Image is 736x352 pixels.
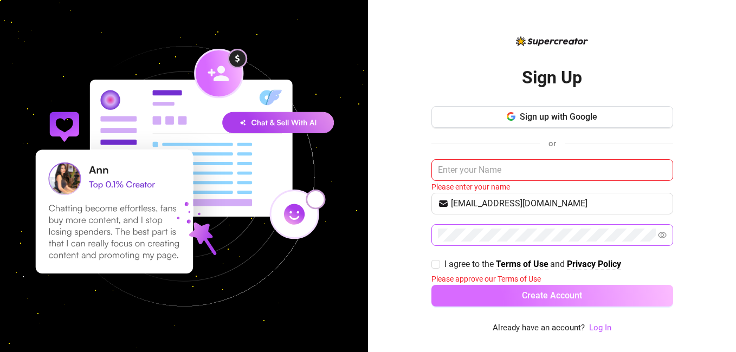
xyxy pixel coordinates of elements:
strong: Terms of Use [496,259,548,269]
a: Privacy Policy [567,259,621,270]
div: Please enter your name [431,181,673,193]
div: Please approve our Terms of Use [431,273,673,285]
a: Log In [589,322,611,335]
span: Already have an account? [493,322,585,335]
span: Sign up with Google [520,112,597,122]
a: Terms of Use [496,259,548,270]
img: logo-BBDzfeDw.svg [516,36,588,46]
span: eye [658,231,667,239]
strong: Privacy Policy [567,259,621,269]
span: Create Account [522,290,582,301]
button: Sign up with Google [431,106,673,128]
a: Log In [589,323,611,333]
button: Create Account [431,285,673,307]
input: Enter your Name [431,159,673,181]
input: Your email [451,197,667,210]
span: and [550,259,567,269]
span: or [548,139,556,148]
span: I agree to the [444,259,496,269]
h2: Sign Up [522,67,582,89]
